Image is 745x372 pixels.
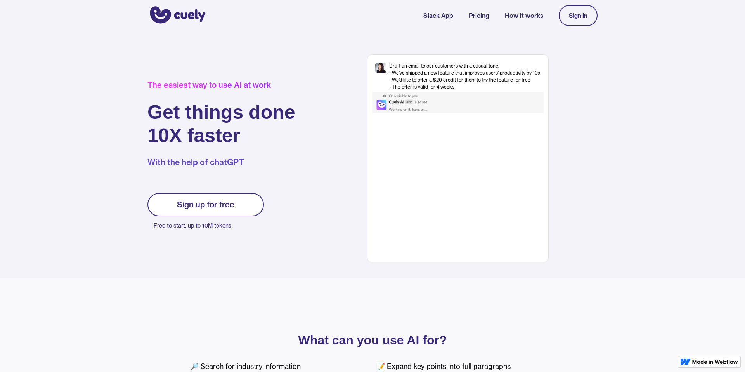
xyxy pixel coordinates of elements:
p: With the help of chatGPT [147,156,295,168]
a: How it works [505,11,543,20]
a: home [147,1,206,30]
img: Made in Webflow [692,360,738,364]
div: Sign up for free [177,200,234,209]
div: The easiest way to use AI at work [147,80,295,90]
a: Slack App [423,11,453,20]
div: Draft an email to our customers with a casual tone: - We’ve shipped a new feature that improves u... [389,63,541,90]
a: Pricing [469,11,489,20]
p: What can you use AI for? [190,335,555,346]
h1: Get things done 10X faster [147,101,295,147]
a: Sign up for free [147,193,264,216]
p: Free to start, up to 10M tokens [154,220,264,231]
a: Sign In [559,5,598,26]
div: Sign In [569,12,587,19]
